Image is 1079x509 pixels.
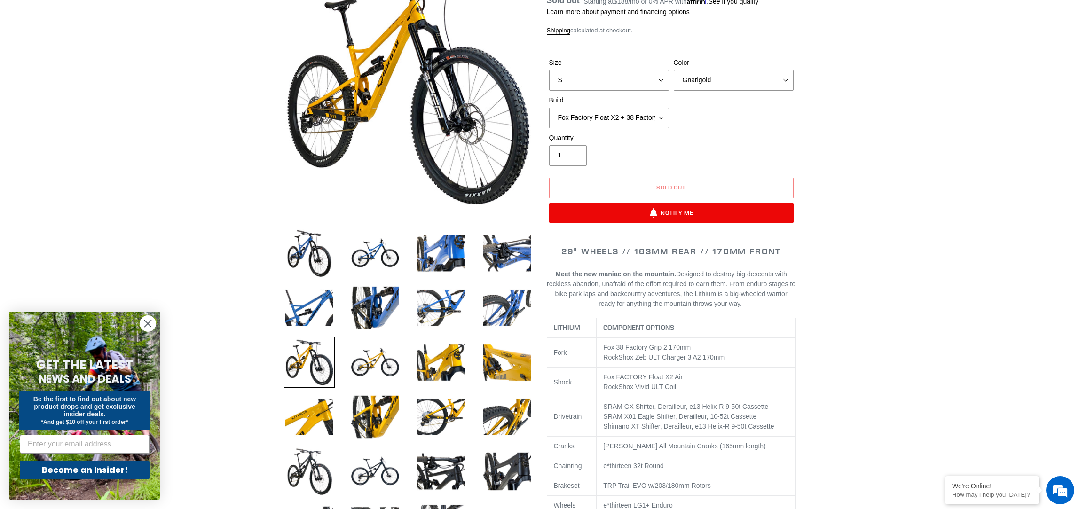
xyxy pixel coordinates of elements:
td: SRAM GX Shifter, Derailleur, e13 Helix-R 9-50t Cassette SRAM X01 Eagle Shifter, Derailleur, 10-52... [597,397,795,437]
td: Shock [547,368,597,397]
div: Navigation go back [10,52,24,66]
td: Drivetrain [547,397,597,437]
img: Load image into Gallery viewer, LITHIUM - Complete Bike [284,337,335,388]
input: Enter your email address [20,435,150,454]
span: Fox 38 Factory Grip 2 170mm [603,344,691,351]
img: Load image into Gallery viewer, LITHIUM - Complete Bike [415,337,467,388]
div: calculated at checkout. [547,26,796,35]
img: Load image into Gallery viewer, LITHIUM - Complete Bike [349,391,401,443]
td: TRP Trail EVO w/203/180mm Rotors [597,476,795,496]
div: Chat with us now [63,53,172,65]
th: LITHIUM [547,318,597,338]
img: Load image into Gallery viewer, LITHIUM - Complete Bike [481,337,533,388]
td: Fork [547,338,597,368]
img: Load image into Gallery viewer, LITHIUM - Complete Bike [415,227,467,279]
p: How may I help you today? [952,491,1032,498]
img: Load image into Gallery viewer, LITHIUM - Complete Bike [284,282,335,334]
td: [PERSON_NAME] All Mountain Cranks (165mm length) [597,437,795,456]
button: Close dialog [140,315,156,332]
span: *And get $10 off your first order* [41,419,128,425]
img: Load image into Gallery viewer, LITHIUM - Complete Bike [349,227,401,279]
td: e*thirteen 32t Round [597,456,795,476]
img: Load image into Gallery viewer, LITHIUM - Complete Bike [415,446,467,497]
span: . [740,300,742,307]
img: Load image into Gallery viewer, LITHIUM - Complete Bike [481,446,533,497]
span: Designed to destroy big descents with reckless abandon, unafraid of the effort required to earn t... [547,270,795,307]
img: Load image into Gallery viewer, LITHIUM - Complete Bike [349,337,401,388]
label: Build [549,95,669,105]
img: Load image into Gallery viewer, LITHIUM - Complete Bike [284,446,335,497]
span: From enduro stages to bike park laps and backcountry adventures, the Lithium is a big-wheeled war... [555,280,795,307]
span: GET THE LATEST [36,356,133,373]
span: NEWS AND DEALS [39,371,131,386]
a: Learn more about payment and financing options [547,8,690,16]
label: Size [549,58,669,68]
img: Load image into Gallery viewer, LITHIUM - Complete Bike [481,391,533,443]
img: d_696896380_company_1647369064580_696896380 [30,47,54,70]
img: Load image into Gallery viewer, LITHIUM - Complete Bike [349,446,401,497]
span: Be the first to find out about new product drops and get exclusive insider deals. [33,395,136,418]
div: We're Online! [952,482,1032,490]
span: 29" WHEELS // 163mm REAR // 170mm FRONT [561,246,781,257]
textarea: Type your message and hit 'Enter' [5,257,179,290]
img: Load image into Gallery viewer, LITHIUM - Complete Bike [481,282,533,334]
th: COMPONENT OPTIONS [597,318,795,338]
img: Load image into Gallery viewer, LITHIUM - Complete Bike [284,391,335,443]
img: Load image into Gallery viewer, LITHIUM - Complete Bike [284,227,335,279]
div: Minimize live chat window [154,5,177,27]
img: Load image into Gallery viewer, LITHIUM - Complete Bike [481,227,533,279]
span: Sold out [656,184,686,191]
img: Load image into Gallery viewer, LITHIUM - Complete Bike [415,391,467,443]
td: Fox FACTORY Float X2 Air RockShox Vivid ULT Coil [597,368,795,397]
td: Brakeset [547,476,597,496]
b: Meet the new maniac on the mountain. [555,270,676,278]
button: Notify Me [549,203,794,223]
img: Load image into Gallery viewer, LITHIUM - Complete Bike [415,282,467,334]
span: Zeb ULT Charger 3 A2 170 [635,353,714,361]
button: Sold out [549,178,794,198]
a: Shipping [547,27,571,35]
label: Color [674,58,794,68]
td: RockShox mm [597,338,795,368]
td: Cranks [547,437,597,456]
button: Become an Insider! [20,461,150,479]
td: Chainring [547,456,597,476]
img: Load image into Gallery viewer, LITHIUM - Complete Bike [349,282,401,334]
span: We're online! [55,118,130,213]
label: Quantity [549,133,669,143]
